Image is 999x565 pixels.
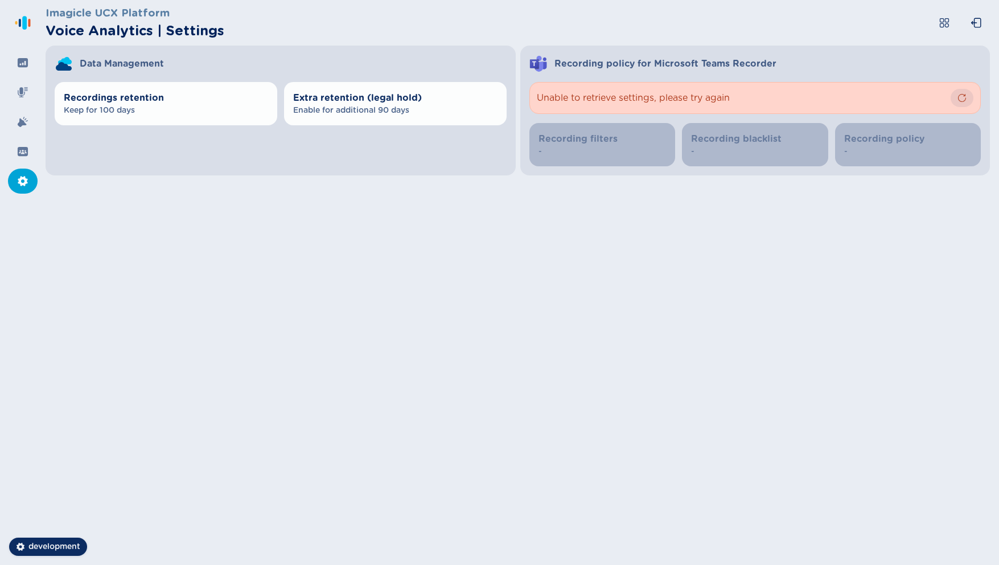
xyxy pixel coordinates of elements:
[284,82,507,125] button: Extra retention (legal hold)Enable for additional 90 days
[529,123,676,166] button: Recording filters-
[835,123,981,166] button: Recording policy-
[46,21,224,41] h2: Voice Analytics | Settings
[9,538,87,556] button: development
[8,169,38,194] div: Settings
[8,80,38,105] div: Recordings
[55,82,277,125] button: Recordings retentionKeep for 100 days
[17,57,28,68] svg: dashboard-filled
[80,57,164,71] span: Data Management
[538,132,667,146] span: Recording filters
[64,105,268,116] span: Keep for 100 days
[682,123,828,166] button: Recording blacklist-
[691,146,819,157] span: -
[691,132,819,146] span: Recording blacklist
[17,146,28,157] svg: groups-filled
[293,91,498,105] span: Extra retention (legal hold)
[64,91,268,105] span: Recordings retention
[8,139,38,164] div: Groups
[8,50,38,75] div: Dashboard
[971,17,982,28] svg: box-arrow-left
[28,541,80,552] span: development
[538,146,667,157] span: -
[46,5,224,21] h3: Imagicle UCX Platform
[844,146,972,157] span: -
[17,87,28,98] svg: mic-fill
[17,116,28,128] svg: alarm-filled
[844,132,972,146] span: Recording policy
[554,57,776,71] span: Recording policy for Microsoft Teams Recorder
[293,105,498,116] span: Enable for additional 90 days
[537,91,951,105] span: Unable to retrieve settings, please try again
[8,109,38,134] div: Alarms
